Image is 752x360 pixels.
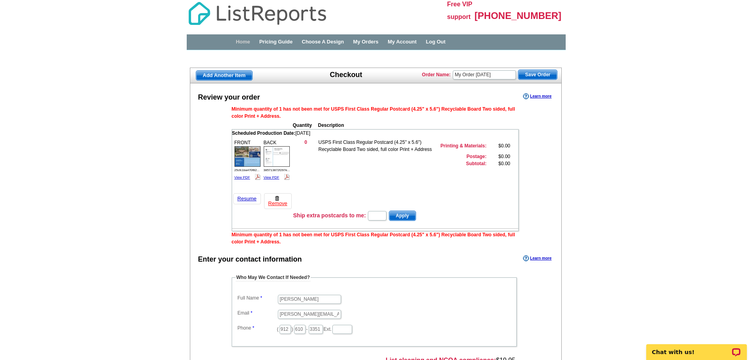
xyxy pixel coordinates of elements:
[255,174,261,180] img: pdf_logo.png
[232,106,515,119] span: Minimum quantity of 1 has not been met for USPS First Class Regular Postcard (4.25" x 5.6") Recyc...
[198,254,302,265] div: Enter your contact information
[487,160,510,167] td: $0.00
[523,255,551,262] a: Learn more
[293,212,366,219] h3: Ship extra postcards to me:
[487,139,510,153] td: $0.00
[447,1,473,20] span: Free VIP support
[487,153,510,160] td: $0.00
[388,39,416,45] a: My Account
[264,146,290,167] img: small-thumb.jpg
[234,175,250,179] a: View PDF
[236,323,513,335] dd: ( ) - Ext.
[518,70,557,80] button: Save Order
[264,168,290,172] span: 385713872f297e...
[389,211,416,221] span: Apply
[236,39,250,45] a: Home
[259,39,293,45] a: Pricing Guide
[284,174,290,180] img: pdf_logo.png
[467,154,487,159] strong: Postage:
[353,39,379,45] a: My Orders
[234,146,261,167] img: small-thumb.jpg
[422,72,451,77] strong: Order Name:
[318,122,462,129] th: Description
[474,10,561,21] span: [PHONE_NUMBER]
[293,122,318,129] th: Quantity
[264,175,279,179] a: View PDF
[233,193,261,204] a: Resume
[232,130,296,136] span: Scheduled Production Date:
[196,71,253,80] span: Add Another Item
[641,335,752,360] iframe: LiveChat chat widget
[198,92,260,103] div: Review your order
[234,168,260,172] span: 25cfc1ba470f82...
[304,139,307,145] strong: 0
[263,138,291,182] div: BACK
[233,138,262,182] div: FRONT
[523,93,551,100] a: Learn more
[232,130,518,137] td: [DATE]
[319,139,439,153] td: USPS First Class Regular Postcard (4.25" x 5.6") Recyclable Board Two sided, full color Print + A...
[275,196,279,201] img: trashcan-icon.gif
[302,39,344,45] a: Choose A Design
[389,211,416,221] button: Apply
[238,295,277,302] label: Full Name
[441,143,487,149] strong: Printing & Materials:
[196,70,253,81] a: Add Another Item
[518,70,557,79] span: Save Order
[238,310,277,317] label: Email
[238,325,277,332] label: Phone
[466,161,487,166] strong: Subtotal:
[236,274,311,281] legend: Who May We Contact If Needed?
[264,193,292,209] a: Remove
[426,39,446,45] a: Log Out
[232,232,515,245] span: Minimum quantity of 1 has not been met for USPS First Class Regular Postcard (4.25" x 5.6") Recyc...
[330,71,362,79] h1: Checkout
